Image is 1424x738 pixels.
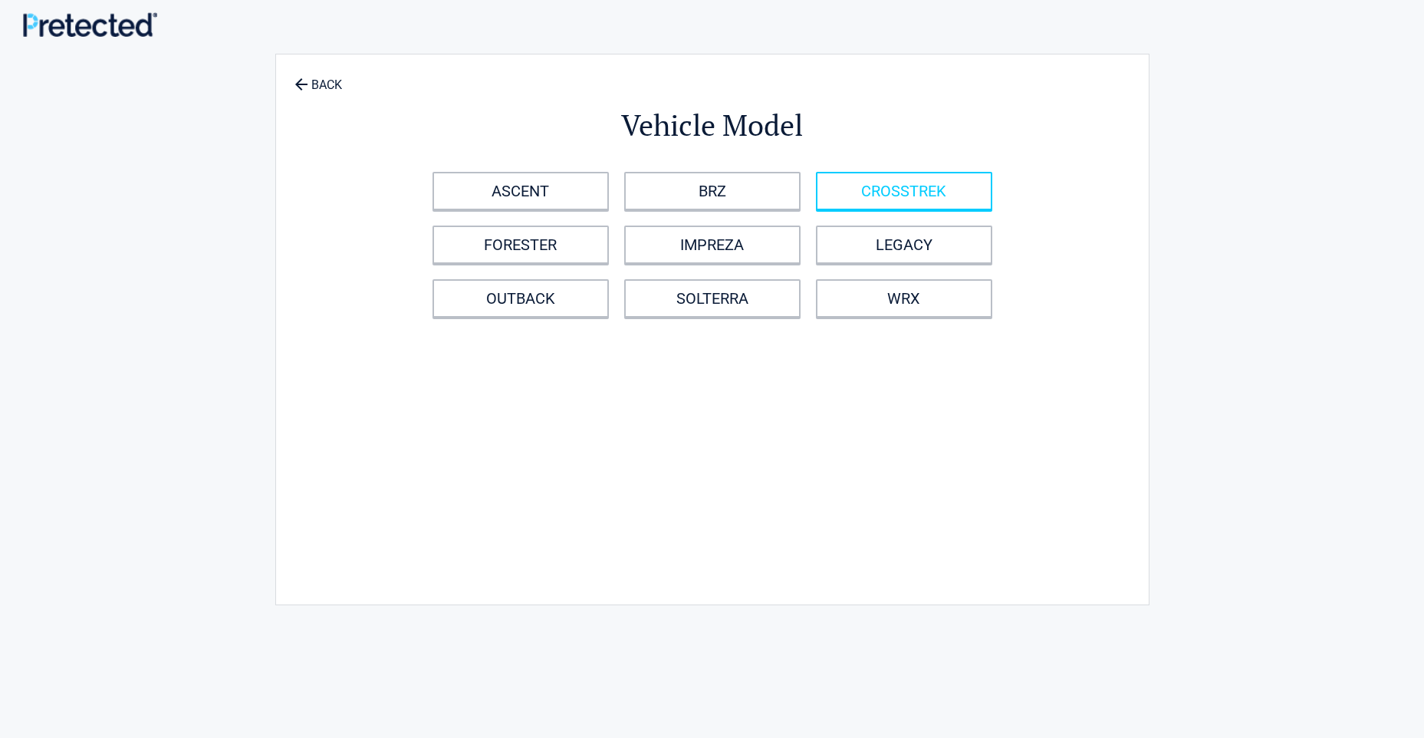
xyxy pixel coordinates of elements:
h2: Vehicle Model [360,106,1064,145]
a: BACK [291,64,345,91]
a: WRX [816,279,992,318]
a: IMPREZA [624,226,801,264]
a: BRZ [624,172,801,210]
img: Main Logo [23,12,157,37]
a: OUTBACK [432,279,609,318]
a: SOLTERRA [624,279,801,318]
a: CROSSTREK [816,172,992,210]
a: ASCENT [432,172,609,210]
a: LEGACY [816,226,992,264]
a: FORESTER [432,226,609,264]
